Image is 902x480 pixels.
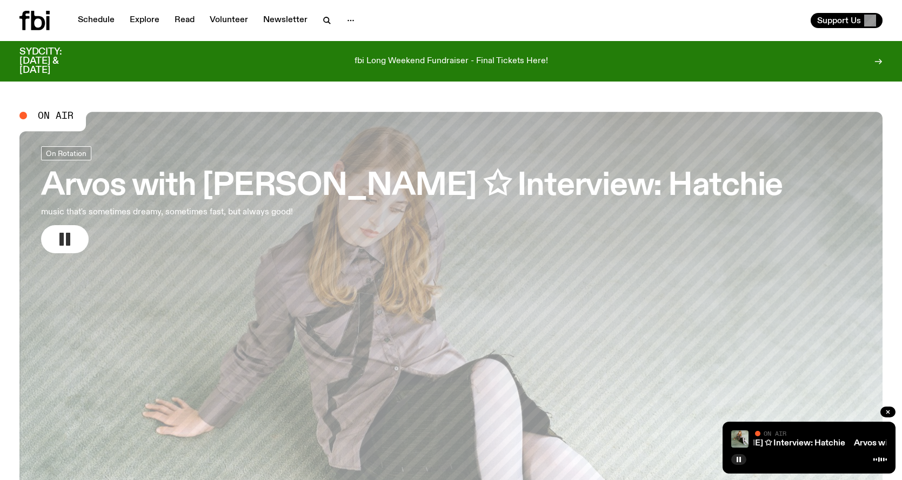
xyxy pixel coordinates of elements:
button: Support Us [811,13,883,28]
h3: SYDCITY: [DATE] & [DATE] [19,48,89,75]
a: Arvos with [PERSON_NAME] ✩ Interview: Hatchiemusic that's sometimes dreamy, sometimes fast, but a... [41,146,783,253]
span: Support Us [817,16,861,25]
a: Schedule [71,13,121,28]
a: Read [168,13,201,28]
a: Volunteer [203,13,255,28]
a: Explore [123,13,166,28]
span: On Air [38,111,74,120]
h3: Arvos with [PERSON_NAME] ✩ Interview: Hatchie [41,171,783,201]
a: On Rotation [41,146,91,160]
img: Girl with long hair is sitting back on the ground comfortably [731,430,749,448]
p: music that's sometimes dreamy, sometimes fast, but always good! [41,206,318,219]
span: On Air [764,430,786,437]
span: On Rotation [46,150,86,158]
p: fbi Long Weekend Fundraiser - Final Tickets Here! [355,57,548,66]
a: Newsletter [257,13,314,28]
